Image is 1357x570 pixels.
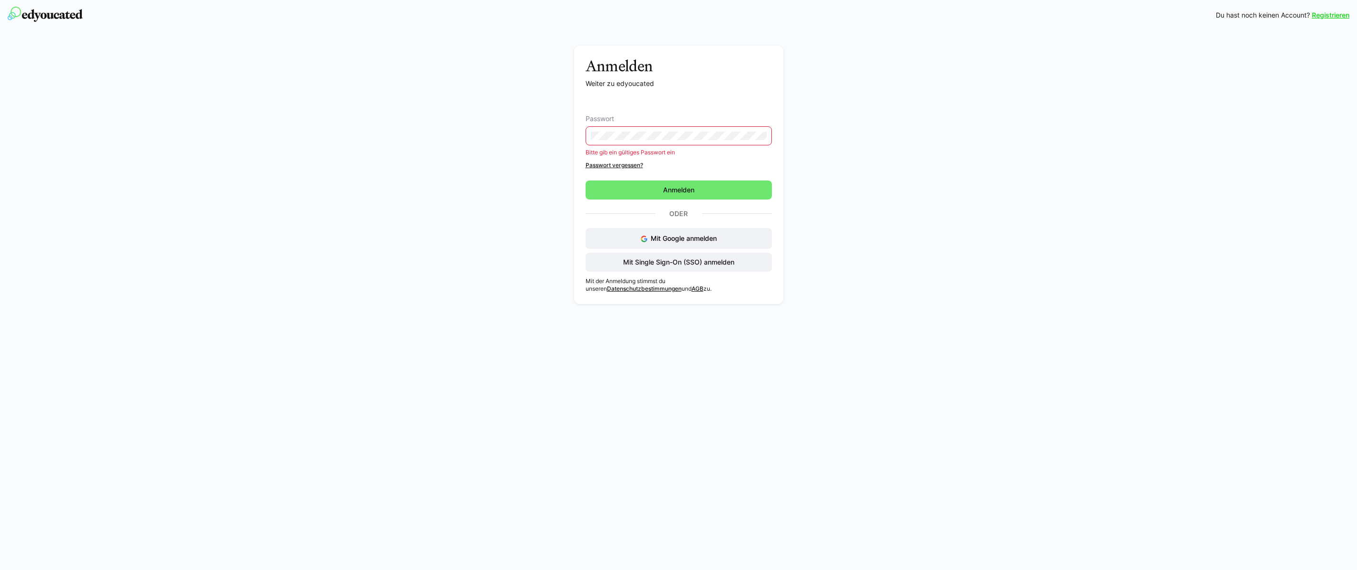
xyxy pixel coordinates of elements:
span: Bitte gib ein gültiges Passwort ein [586,149,675,156]
img: edyoucated [8,7,83,22]
span: Du hast noch keinen Account? [1216,10,1310,20]
button: Anmelden [586,180,772,199]
span: Mit Google anmelden [651,234,717,242]
span: Anmelden [662,185,696,195]
p: Weiter zu edyoucated [586,79,772,88]
p: Mit der Anmeldung stimmst du unseren und zu. [586,277,772,293]
span: Mit Single Sign-On (SSO) anmelden [622,257,736,267]
span: Passwort [586,115,614,123]
a: Datenschutzbestimmungen [607,285,682,292]
a: Passwort vergessen? [586,161,772,169]
h3: Anmelden [586,57,772,75]
p: Oder [655,207,702,220]
a: Registrieren [1312,10,1349,20]
button: Mit Google anmelden [586,228,772,249]
a: AGB [692,285,703,292]
button: Mit Single Sign-On (SSO) anmelden [586,253,772,272]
